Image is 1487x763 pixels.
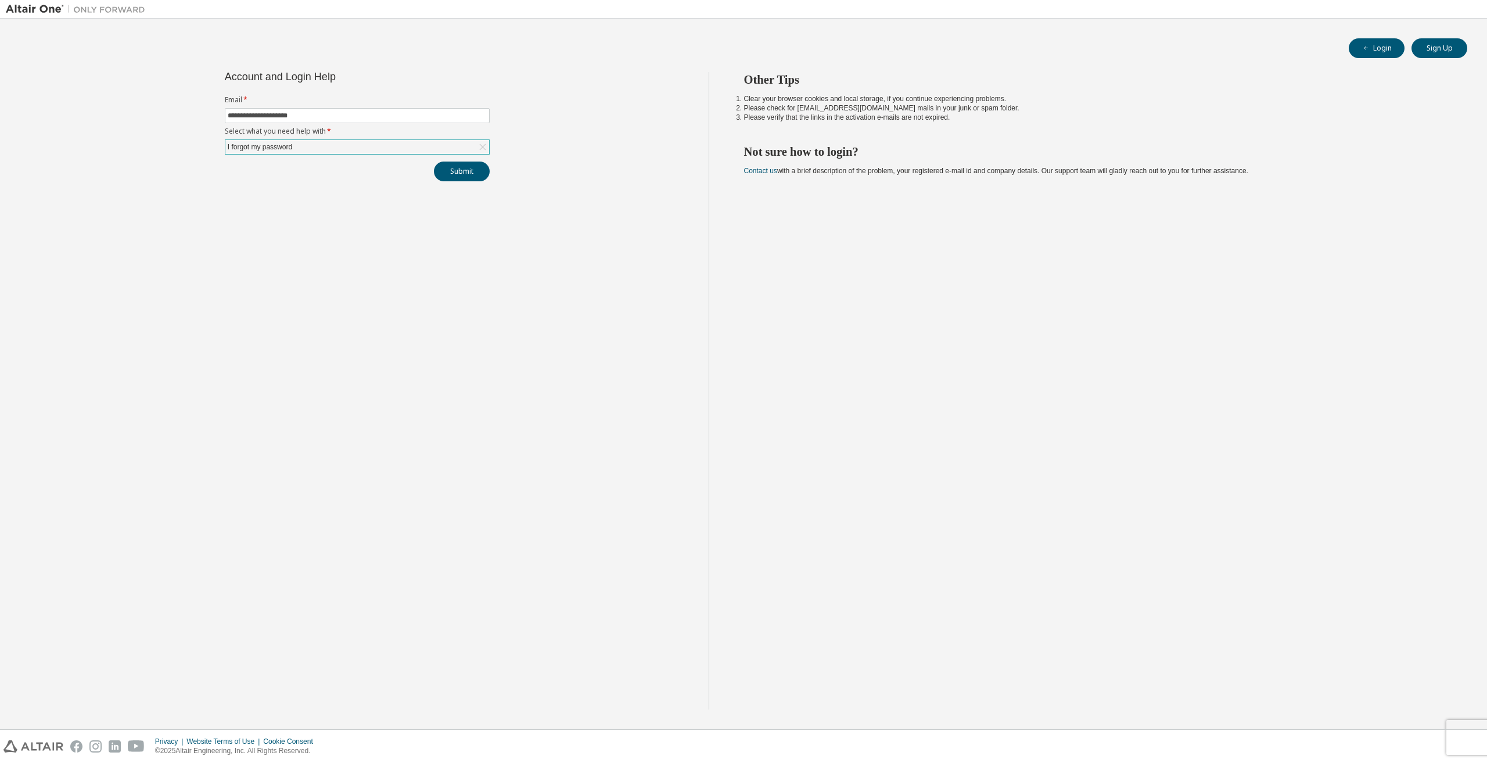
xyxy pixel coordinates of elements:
p: © 2025 Altair Engineering, Inc. All Rights Reserved. [155,746,320,756]
div: Account and Login Help [225,72,437,81]
img: linkedin.svg [109,740,121,753]
h2: Not sure how to login? [744,144,1447,159]
li: Please check for [EMAIL_ADDRESS][DOMAIN_NAME] mails in your junk or spam folder. [744,103,1447,113]
li: Clear your browser cookies and local storage, if you continue experiencing problems. [744,94,1447,103]
button: Sign Up [1411,38,1467,58]
li: Please verify that the links in the activation e-mails are not expired. [744,113,1447,122]
div: Website Terms of Use [186,737,263,746]
div: Cookie Consent [263,737,319,746]
div: I forgot my password [226,141,294,153]
button: Login [1349,38,1405,58]
img: youtube.svg [128,740,145,753]
span: with a brief description of the problem, your registered e-mail id and company details. Our suppo... [744,167,1248,175]
div: I forgot my password [225,140,489,154]
img: Altair One [6,3,151,15]
label: Select what you need help with [225,127,490,136]
a: Contact us [744,167,777,175]
h2: Other Tips [744,72,1447,87]
div: Privacy [155,737,186,746]
button: Submit [434,162,490,181]
img: altair_logo.svg [3,740,63,753]
label: Email [225,95,490,105]
img: facebook.svg [70,740,82,753]
img: instagram.svg [89,740,102,753]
